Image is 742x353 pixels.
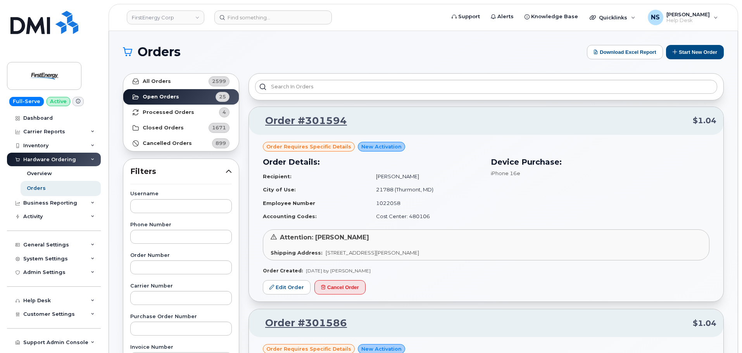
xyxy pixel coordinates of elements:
[271,250,323,256] strong: Shipping Address:
[369,196,481,210] td: 1022058
[130,166,226,177] span: Filters
[123,136,239,151] a: Cancelled Orders899
[369,170,481,183] td: [PERSON_NAME]
[587,45,663,59] button: Download Excel Report
[326,250,419,256] span: [STREET_ADDRESS][PERSON_NAME]
[693,115,716,126] span: $1.04
[143,140,192,146] strong: Cancelled Orders
[666,45,724,59] button: Start New Order
[361,143,402,150] span: New Activation
[263,268,303,274] strong: Order Created:
[130,191,232,196] label: Username
[216,139,226,147] span: 899
[693,318,716,329] span: $1.04
[491,170,520,176] span: iPhone 16e
[130,314,232,319] label: Purchase Order Number
[223,108,226,116] span: 4
[123,89,239,105] a: Open Orders25
[263,186,296,193] strong: City of Use:
[143,125,184,131] strong: Closed Orders
[314,280,366,294] button: Cancel Order
[212,77,226,85] span: 2599
[280,234,369,241] span: Attention: [PERSON_NAME]
[491,156,709,168] h3: Device Purchase:
[263,213,317,219] strong: Accounting Codes:
[263,200,315,206] strong: Employee Number
[143,94,179,100] strong: Open Orders
[143,109,194,115] strong: Processed Orders
[256,316,347,330] a: Order #301586
[143,78,171,84] strong: All Orders
[138,46,181,58] span: Orders
[708,319,736,347] iframe: Messenger Launcher
[263,156,481,168] h3: Order Details:
[130,284,232,289] label: Carrier Number
[266,345,351,353] span: Order requires Specific details
[256,114,347,128] a: Order #301594
[123,120,239,136] a: Closed Orders1671
[130,345,232,350] label: Invoice Number
[361,345,402,353] span: New Activation
[130,222,232,227] label: Phone Number
[219,93,226,100] span: 25
[263,173,292,179] strong: Recipient:
[123,105,239,120] a: Processed Orders4
[306,268,371,274] span: [DATE] by [PERSON_NAME]
[123,74,239,89] a: All Orders2599
[130,253,232,258] label: Order Number
[369,183,481,196] td: 21788 (Thurmont, MD)
[266,143,351,150] span: Order requires Specific details
[255,80,717,94] input: Search in orders
[212,124,226,131] span: 1671
[369,210,481,223] td: Cost Center: 480106
[263,280,311,294] a: Edit Order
